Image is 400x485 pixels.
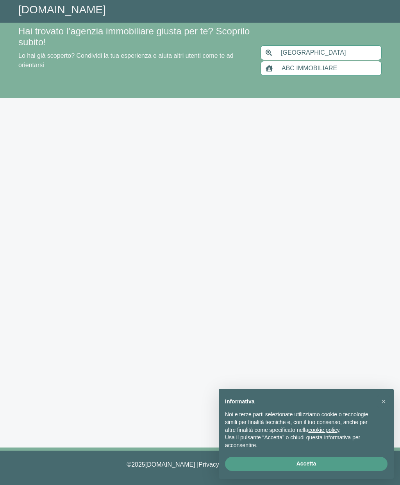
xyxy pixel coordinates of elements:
[225,398,375,405] h2: Informativa
[18,26,251,48] h4: Hai trovato l’agenzia immobiliare giusta per te? Scoprilo subito!
[225,457,387,471] button: Accetta
[277,61,382,76] input: Inserisci nome agenzia immobiliare
[381,397,386,406] span: ×
[18,460,382,469] p: © 2025 [DOMAIN_NAME] | - - |
[377,395,390,408] button: Chiudi questa informativa
[276,45,382,60] input: Inserisci area di ricerca (Comune o Provincia)
[308,427,339,433] a: cookie policy - il link si apre in una nuova scheda
[225,411,375,434] p: Noi e terze parti selezionate utilizziamo cookie o tecnologie simili per finalità tecniche e, con...
[18,51,251,70] p: Lo hai già scoperto? Condividi la tua esperienza e aiuta altri utenti come te ad orientarsi
[18,4,106,16] a: [DOMAIN_NAME]
[225,434,375,449] p: Usa il pulsante “Accetta” o chiudi questa informativa per acconsentire.
[198,461,237,468] a: Privacy Policy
